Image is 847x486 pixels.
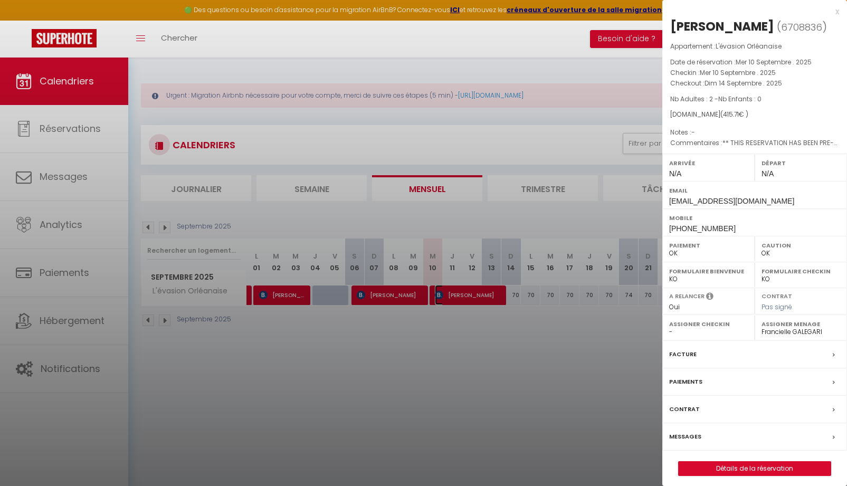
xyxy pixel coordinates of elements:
label: Caution [762,240,840,251]
span: Nb Enfants : 0 [718,94,762,103]
span: - [691,128,695,137]
p: Checkin : [670,68,839,78]
span: N/A [762,169,774,178]
button: Détails de la réservation [678,461,831,476]
a: Détails de la réservation [679,462,831,475]
div: [DOMAIN_NAME] [670,110,839,120]
label: Assigner Menage [762,319,840,329]
label: Paiement [669,240,748,251]
label: Formulaire Checkin [762,266,840,277]
span: [PHONE_NUMBER] [669,224,736,233]
button: Ouvrir le widget de chat LiveChat [8,4,40,36]
span: ( € ) [720,110,748,119]
span: 6708836 [781,21,822,34]
span: ( ) [777,20,827,34]
span: N/A [669,169,681,178]
span: Mer 10 Septembre . 2025 [700,68,776,77]
p: Date de réservation : [670,57,839,68]
label: Assigner Checkin [669,319,748,329]
label: Facture [669,349,697,360]
label: A relancer [669,292,705,301]
span: 415.71 [723,110,739,119]
span: Pas signé [762,302,792,311]
span: Nb Adultes : 2 - [670,94,762,103]
label: Arrivée [669,158,748,168]
label: Messages [669,431,701,442]
p: Checkout : [670,78,839,89]
label: Mobile [669,213,840,223]
label: Paiements [669,376,702,387]
span: L'évasion Orléanaise [716,42,782,51]
span: Mer 10 Septembre . 2025 [736,58,812,66]
label: Contrat [762,292,792,299]
span: [EMAIL_ADDRESS][DOMAIN_NAME] [669,197,794,205]
div: [PERSON_NAME] [670,18,774,35]
div: x [662,5,839,18]
label: Contrat [669,404,700,415]
p: Appartement : [670,41,839,52]
label: Email [669,185,840,196]
label: Formulaire Bienvenue [669,266,748,277]
label: Départ [762,158,840,168]
p: Commentaires : [670,138,839,148]
span: Dim 14 Septembre . 2025 [705,79,782,88]
p: Notes : [670,127,839,138]
i: Sélectionner OUI si vous souhaiter envoyer les séquences de messages post-checkout [706,292,713,303]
